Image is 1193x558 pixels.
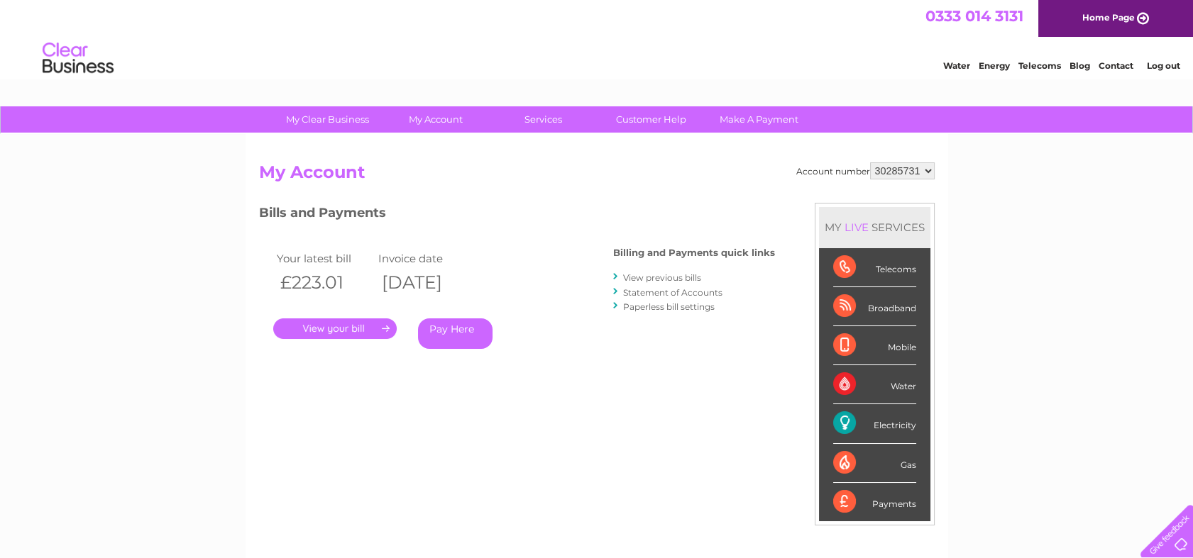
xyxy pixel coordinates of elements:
[1146,60,1180,71] a: Log out
[623,272,701,283] a: View previous bills
[623,287,722,298] a: Statement of Accounts
[1099,60,1133,71] a: Contact
[273,318,397,339] a: .
[613,247,775,258] h4: Billing and Payments quick links
[273,268,375,297] th: £223.01
[377,106,494,133] a: My Account
[259,162,935,189] h2: My Account
[833,444,916,483] div: Gas
[925,7,1023,25] a: 0333 014 3131
[819,207,930,247] div: MY SERVICES
[262,8,933,69] div: Clear Business is a trading name of Verastar Limited (registered in [GEOGRAPHIC_DATA] No. 3667643...
[593,106,710,133] a: Customer Help
[700,106,818,133] a: Make A Payment
[833,365,916,404] div: Water
[842,221,872,234] div: LIVE
[623,301,715,312] a: Paperless bill settings
[42,37,114,80] img: logo.png
[796,162,935,179] div: Account number
[833,326,916,365] div: Mobile
[485,106,602,133] a: Services
[1070,60,1090,71] a: Blog
[375,268,477,297] th: [DATE]
[269,106,386,133] a: My Clear Business
[1018,60,1061,71] a: Telecoms
[375,249,477,268] td: Invoice date
[833,248,916,287] div: Telecoms
[418,318,493,349] a: Pay Here
[979,60,1010,71] a: Energy
[943,60,970,71] a: Water
[273,249,375,268] td: Your latest bill
[833,287,916,326] div: Broadband
[833,483,916,521] div: Payments
[259,203,775,228] h3: Bills and Payments
[833,404,916,443] div: Electricity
